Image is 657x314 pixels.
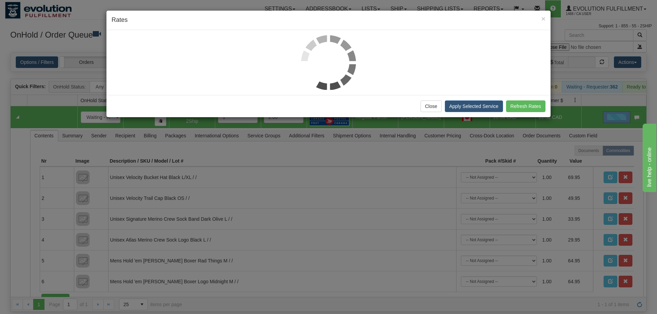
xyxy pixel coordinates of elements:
[541,15,545,23] span: ×
[641,122,656,192] iframe: chat widget
[541,15,545,22] button: Close
[5,4,63,12] div: live help - online
[112,16,545,25] h4: Rates
[506,100,545,112] button: Refresh Rates
[445,100,503,112] button: Apply Selected Service
[421,100,442,112] button: Close
[301,35,356,90] img: loader.gif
